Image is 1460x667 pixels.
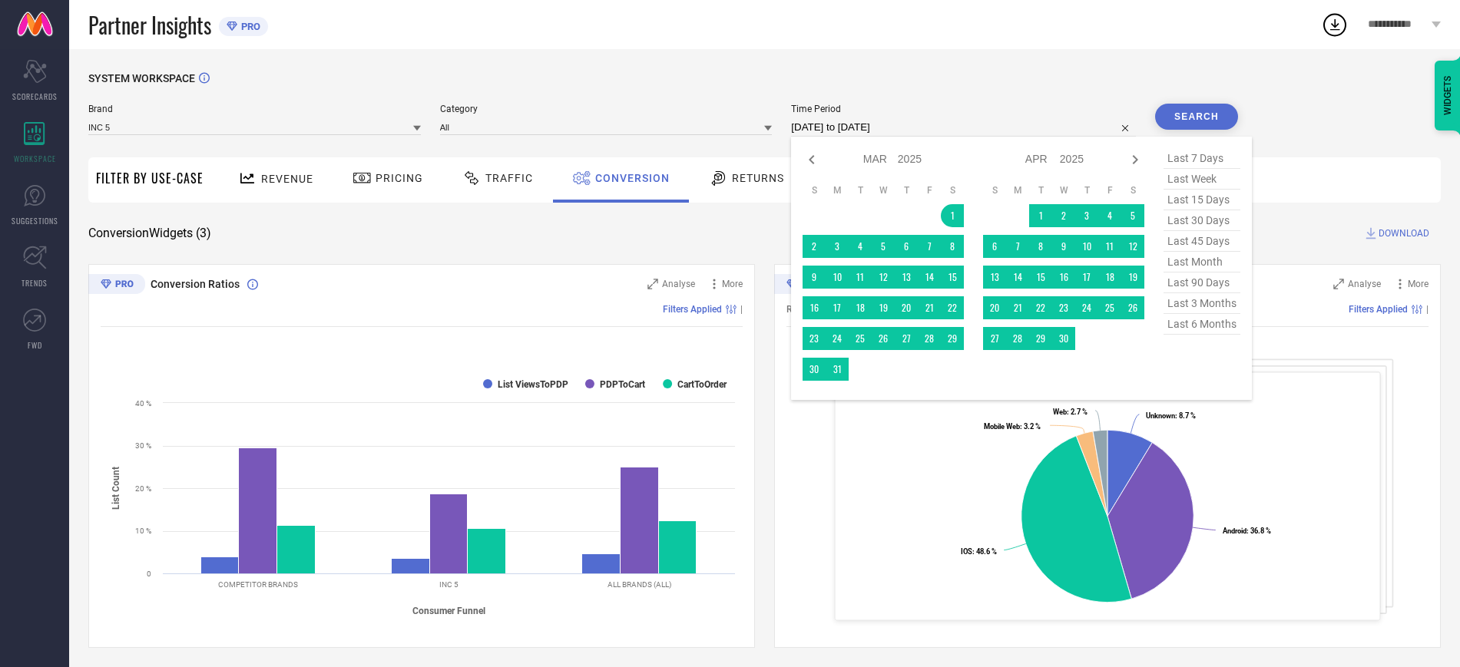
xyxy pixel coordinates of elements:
text: 10 % [135,527,151,535]
span: Brand [88,104,421,114]
svg: Zoom [1333,279,1344,289]
span: SUGGESTIONS [12,215,58,226]
span: last 90 days [1164,272,1240,293]
span: | [740,304,743,315]
span: Traffic [485,172,533,184]
span: Pricing [376,172,423,184]
div: Previous month [803,150,821,169]
span: Conversion Widgets ( 3 ) [88,226,211,241]
span: DOWNLOAD [1379,226,1429,241]
td: Fri Mar 07 2025 [918,235,941,258]
td: Fri Mar 21 2025 [918,296,941,319]
th: Saturday [941,184,964,196]
text: 0 [147,570,151,578]
div: Premium [88,274,145,297]
td: Tue Mar 18 2025 [849,296,872,319]
td: Tue Apr 01 2025 [1029,204,1052,227]
text: PDPToCart [600,379,645,390]
span: Returns [732,172,784,184]
td: Thu Apr 03 2025 [1075,204,1098,227]
td: Sun Apr 20 2025 [983,296,1006,319]
text: 40 % [135,399,151,408]
td: Tue Apr 29 2025 [1029,327,1052,350]
span: PRO [237,21,260,32]
td: Wed Apr 16 2025 [1052,266,1075,289]
span: last 7 days [1164,148,1240,169]
text: : 3.2 % [984,422,1041,431]
span: last 6 months [1164,314,1240,335]
td: Sun Apr 27 2025 [983,327,1006,350]
td: Mon Mar 10 2025 [826,266,849,289]
td: Sat Apr 12 2025 [1121,235,1144,258]
td: Fri Apr 11 2025 [1098,235,1121,258]
span: last 30 days [1164,210,1240,231]
th: Monday [826,184,849,196]
td: Sat Apr 19 2025 [1121,266,1144,289]
span: Filters Applied [663,304,722,315]
span: Time Period [791,104,1136,114]
text: : 36.8 % [1223,527,1271,535]
span: More [722,279,743,289]
td: Sun Mar 09 2025 [803,266,826,289]
td: Thu Mar 20 2025 [895,296,918,319]
td: Thu Apr 24 2025 [1075,296,1098,319]
tspan: IOS [961,547,972,556]
td: Wed Apr 30 2025 [1052,327,1075,350]
td: Wed Apr 09 2025 [1052,235,1075,258]
th: Wednesday [1052,184,1075,196]
td: Sat Mar 08 2025 [941,235,964,258]
td: Tue Apr 22 2025 [1029,296,1052,319]
text: CartToOrder [677,379,727,390]
th: Tuesday [1029,184,1052,196]
tspan: Consumer Funnel [412,606,485,616]
div: Next month [1126,150,1144,169]
td: Mon Mar 24 2025 [826,327,849,350]
td: Wed Mar 26 2025 [872,327,895,350]
span: Revenue [261,173,313,185]
span: Analyse [662,279,695,289]
tspan: Web [1053,408,1067,416]
td: Sun Mar 02 2025 [803,235,826,258]
td: Sun Mar 16 2025 [803,296,826,319]
span: last month [1164,252,1240,272]
td: Mon Mar 03 2025 [826,235,849,258]
span: last 3 months [1164,293,1240,314]
td: Sun Apr 06 2025 [983,235,1006,258]
span: Partner Insights [88,9,211,41]
td: Sun Mar 23 2025 [803,327,826,350]
td: Wed Apr 23 2025 [1052,296,1075,319]
span: last 45 days [1164,231,1240,252]
td: Thu Apr 17 2025 [1075,266,1098,289]
th: Wednesday [872,184,895,196]
td: Fri Apr 25 2025 [1098,296,1121,319]
text: List ViewsToPDP [498,379,568,390]
td: Sat Apr 05 2025 [1121,204,1144,227]
td: Thu Apr 10 2025 [1075,235,1098,258]
text: INC 5 [439,580,459,589]
td: Mon Apr 14 2025 [1006,266,1029,289]
span: TRENDS [22,277,48,289]
text: COMPETITOR BRANDS [218,580,298,589]
span: FWD [28,339,42,351]
span: Conversion Ratios [151,278,240,290]
th: Monday [1006,184,1029,196]
td: Fri Mar 28 2025 [918,327,941,350]
td: Sat Mar 22 2025 [941,296,964,319]
td: Fri Apr 04 2025 [1098,204,1121,227]
text: 20 % [135,484,151,493]
td: Sun Apr 13 2025 [983,266,1006,289]
span: Analyse [1348,279,1381,289]
button: Search [1155,104,1238,130]
span: Filter By Use-Case [96,169,204,187]
th: Tuesday [849,184,872,196]
th: Thursday [895,184,918,196]
td: Fri Mar 14 2025 [918,266,941,289]
td: Wed Mar 12 2025 [872,266,895,289]
text: : 48.6 % [961,547,997,556]
th: Saturday [1121,184,1144,196]
span: Category [440,104,773,114]
th: Sunday [983,184,1006,196]
td: Fri Apr 18 2025 [1098,266,1121,289]
td: Thu Mar 27 2025 [895,327,918,350]
td: Wed Mar 19 2025 [872,296,895,319]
